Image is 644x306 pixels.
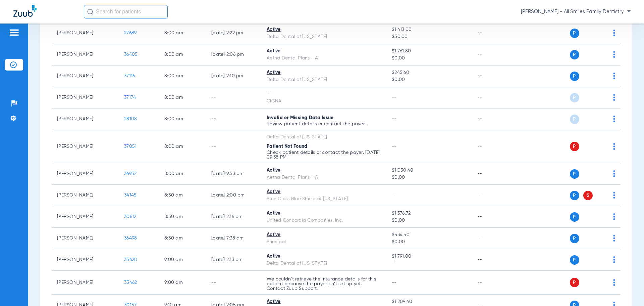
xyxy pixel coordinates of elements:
[52,108,119,130] td: [PERSON_NAME]
[159,65,206,87] td: 8:00 AM
[570,72,579,81] span: P
[392,193,397,198] span: --
[613,213,615,220] img: group-dot-blue.svg
[598,94,605,101] img: x.svg
[159,108,206,130] td: 8:00 AM
[159,185,206,206] td: 8:50 AM
[267,33,381,40] div: Delta Dental of [US_STATE]
[87,9,93,15] img: Search Icon
[9,29,19,37] img: hamburger-icon
[52,228,119,249] td: [PERSON_NAME]
[267,195,381,203] div: Blue Cross Blue Shield of [US_STATE]
[570,93,579,102] span: P
[206,108,261,130] td: --
[206,206,261,228] td: [DATE] 2:16 PM
[598,73,605,79] img: x.svg
[598,256,605,263] img: x.svg
[206,271,261,295] td: --
[267,134,381,141] div: Delta Dental of [US_STATE]
[392,69,466,76] span: $245.60
[124,52,138,57] span: 36405
[206,130,261,163] td: --
[52,163,119,185] td: [PERSON_NAME]
[267,260,381,267] div: Delta Dental of [US_STATE]
[159,249,206,271] td: 9:00 AM
[84,5,168,18] input: Search for patients
[52,271,119,295] td: [PERSON_NAME]
[267,298,381,305] div: Active
[267,167,381,174] div: Active
[267,122,381,126] p: Review patient details or contact the payer.
[206,87,261,108] td: --
[52,206,119,228] td: [PERSON_NAME]
[392,95,397,100] span: --
[159,228,206,249] td: 8:50 AM
[598,213,605,220] img: x.svg
[570,234,579,243] span: P
[159,44,206,65] td: 8:00 AM
[267,76,381,83] div: Delta Dental of [US_STATE]
[598,116,605,122] img: x.svg
[392,55,466,62] span: $0.00
[124,257,137,262] span: 35628
[52,65,119,87] td: [PERSON_NAME]
[124,236,137,241] span: 36498
[472,130,517,163] td: --
[267,48,381,55] div: Active
[267,91,381,98] div: --
[613,143,615,150] img: group-dot-blue.svg
[267,217,381,224] div: United Concordia Companies, Inc.
[570,115,579,124] span: P
[613,170,615,177] img: group-dot-blue.svg
[472,185,517,206] td: --
[392,238,466,246] span: $0.00
[392,48,466,55] span: $1,761.80
[267,69,381,76] div: Active
[124,144,137,149] span: 37051
[472,87,517,108] td: --
[124,95,136,100] span: 37174
[159,23,206,44] td: 8:00 AM
[598,192,605,199] img: x.svg
[124,214,136,219] span: 30612
[613,73,615,79] img: group-dot-blue.svg
[267,144,307,149] span: Patient Not Found
[598,235,605,242] img: x.svg
[206,23,261,44] td: [DATE] 2:22 PM
[392,144,397,149] span: --
[267,188,381,195] div: Active
[267,253,381,260] div: Active
[267,231,381,238] div: Active
[159,130,206,163] td: 8:00 AM
[392,253,466,260] span: $1,791.00
[613,256,615,263] img: group-dot-blue.svg
[583,191,593,200] span: S
[472,206,517,228] td: --
[124,193,137,198] span: 34145
[267,277,381,291] p: We couldn’t retrieve the insurance details for this patient because the payer isn’t set up yet. C...
[13,5,37,17] img: Zuub Logo
[598,51,605,58] img: x.svg
[124,31,137,35] span: 27689
[570,169,579,179] span: P
[472,228,517,249] td: --
[206,185,261,206] td: [DATE] 2:00 PM
[392,210,466,217] span: $1,376.72
[392,33,466,40] span: $50.00
[159,271,206,295] td: 9:00 AM
[267,150,381,160] p: Check patient details or contact the payer. [DATE] 09:38 PM.
[472,108,517,130] td: --
[598,279,605,286] img: x.svg
[570,191,579,200] span: P
[124,117,137,121] span: 28108
[521,8,631,15] span: [PERSON_NAME] - All Smiles Family Dentistry
[472,249,517,271] td: --
[392,217,466,224] span: $0.00
[206,163,261,185] td: [DATE] 9:53 PM
[392,231,466,238] span: $534.50
[392,174,466,181] span: $0.00
[392,260,466,267] span: --
[206,228,261,249] td: [DATE] 7:38 AM
[598,170,605,177] img: x.svg
[570,255,579,265] span: P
